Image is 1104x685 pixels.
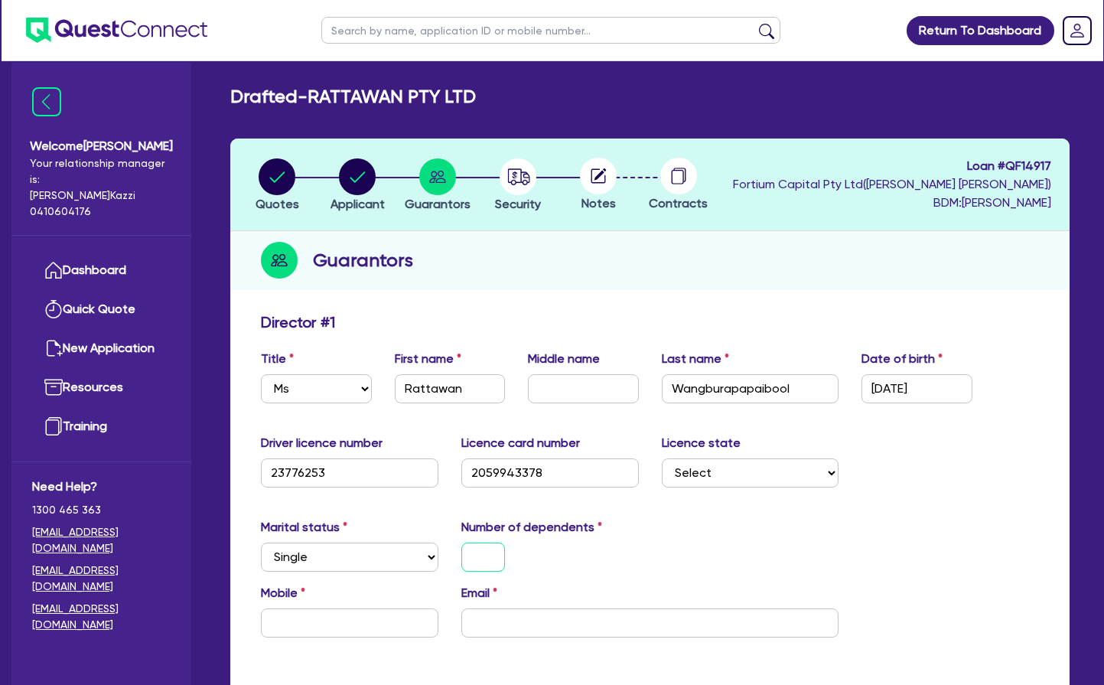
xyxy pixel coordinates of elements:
[461,434,580,452] label: Licence card number
[461,518,602,537] label: Number of dependents
[495,197,541,211] span: Security
[32,563,171,595] a: [EMAIL_ADDRESS][DOMAIN_NAME]
[32,251,171,290] a: Dashboard
[261,584,305,602] label: Mobile
[44,339,63,357] img: new-application
[331,197,385,211] span: Applicant
[581,196,616,210] span: Notes
[30,155,173,220] span: Your relationship manager is: [PERSON_NAME] Kazzi 0410604176
[861,350,943,368] label: Date of birth
[44,378,63,396] img: resources
[44,300,63,318] img: quick-quote
[32,524,171,556] a: [EMAIL_ADDRESS][DOMAIN_NAME]
[405,197,471,211] span: Guarantors
[32,290,171,329] a: Quick Quote
[662,350,729,368] label: Last name
[733,194,1051,212] span: BDM: [PERSON_NAME]
[26,18,207,43] img: quest-connect-logo-blue
[649,196,708,210] span: Contracts
[30,137,173,155] span: Welcome [PERSON_NAME]
[395,350,461,368] label: First name
[32,478,171,496] span: Need Help?
[907,16,1054,45] a: Return To Dashboard
[330,158,386,214] button: Applicant
[528,350,600,368] label: Middle name
[404,158,471,214] button: Guarantors
[32,502,171,518] span: 1300 465 363
[261,242,298,279] img: step-icon
[256,197,299,211] span: Quotes
[230,86,476,108] h2: Drafted - RATTAWAN PTY LTD
[32,329,171,368] a: New Application
[461,584,497,602] label: Email
[32,87,61,116] img: icon-menu-close
[32,601,171,633] a: [EMAIL_ADDRESS][DOMAIN_NAME]
[321,17,780,44] input: Search by name, application ID or mobile number...
[44,417,63,435] img: training
[255,158,300,214] button: Quotes
[733,177,1051,191] span: Fortium Capital Pty Ltd ( [PERSON_NAME] [PERSON_NAME] )
[861,374,972,403] input: DD / MM / YYYY
[313,246,413,274] h2: Guarantors
[261,350,294,368] label: Title
[733,157,1051,175] span: Loan # QF14917
[662,434,741,452] label: Licence state
[261,313,335,331] h3: Director # 1
[32,407,171,446] a: Training
[494,158,542,214] button: Security
[32,368,171,407] a: Resources
[261,518,347,537] label: Marital status
[1057,11,1097,51] a: Dropdown toggle
[261,434,383,452] label: Driver licence number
